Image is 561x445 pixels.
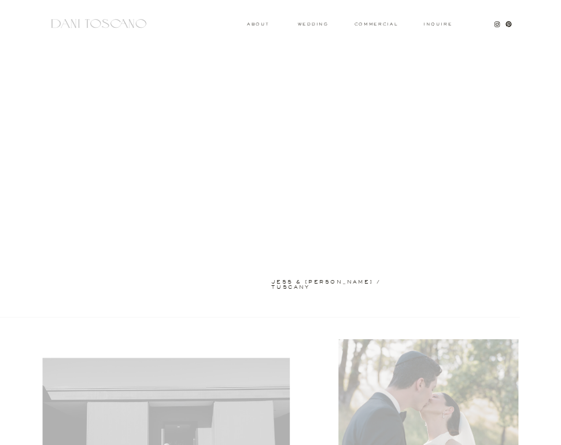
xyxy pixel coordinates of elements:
[423,22,453,27] a: Inquire
[355,22,397,25] a: commercial
[298,22,329,25] a: wedding
[247,22,268,25] a: About
[271,279,417,283] a: jess & [PERSON_NAME] / tuscany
